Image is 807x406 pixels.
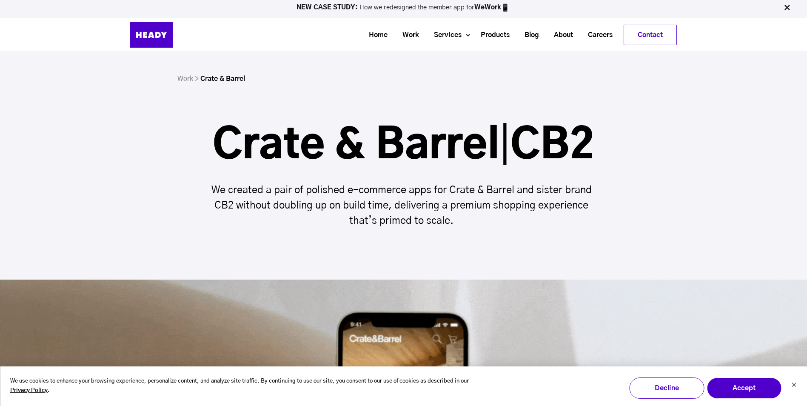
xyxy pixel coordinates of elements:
[470,27,514,43] a: Products
[358,27,392,43] a: Home
[177,75,199,82] a: Work >
[629,377,704,399] button: Decline
[194,25,677,45] div: Navigation Menu
[201,126,606,166] h1: Crate & Barrel CB2
[577,27,617,43] a: Careers
[200,72,245,85] li: Crate & Barrel
[297,4,359,11] strong: NEW CASE STUDY:
[201,183,606,229] p: We created a pair of polished e-commerce apps for Crate & Barrel and sister brand CB2 without dou...
[624,25,676,45] a: Contact
[791,381,796,390] button: Dismiss cookie banner
[474,4,501,11] a: WeWork
[783,3,791,12] img: Close Bar
[499,126,510,166] span: |
[4,3,803,12] p: How we redesigned the member app for
[514,27,543,43] a: Blog
[423,27,466,43] a: Services
[392,27,423,43] a: Work
[543,27,577,43] a: About
[501,3,510,12] img: app emoji
[707,377,781,399] button: Accept
[10,377,474,396] p: We use cookies to enhance your browsing experience, personalize content, and analyze site traffic...
[130,22,173,48] img: Heady_Logo_Web-01 (1)
[10,386,48,396] a: Privacy Policy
